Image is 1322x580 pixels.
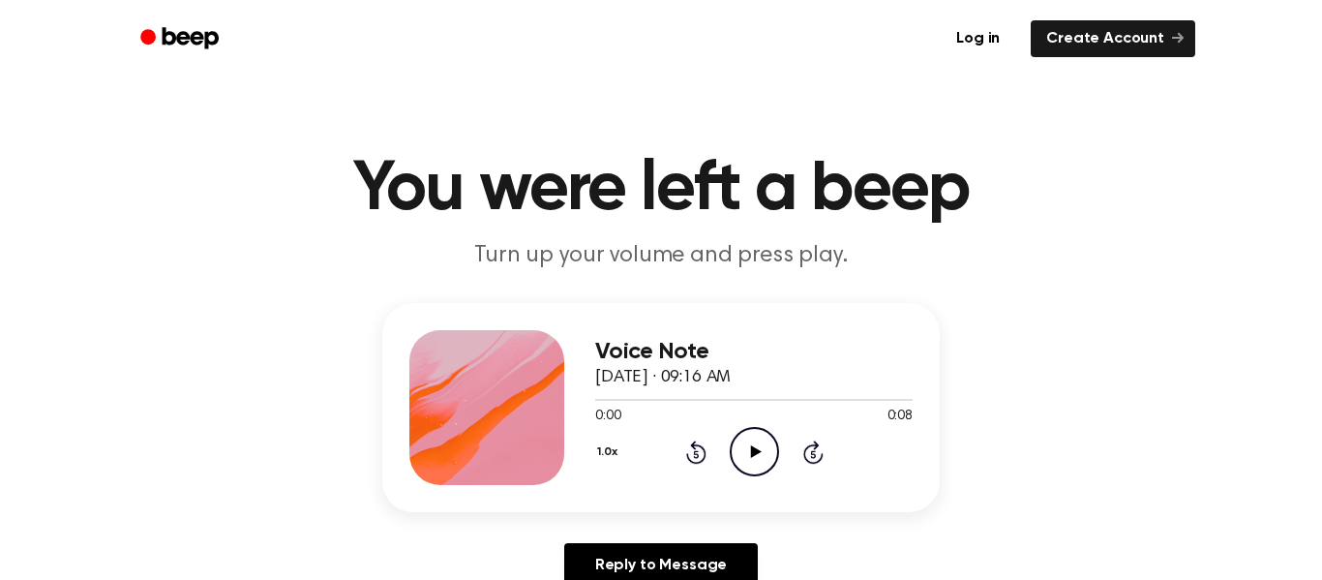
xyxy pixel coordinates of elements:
button: 1.0x [595,436,624,469]
p: Turn up your volume and press play. [289,240,1033,272]
a: Beep [127,20,236,58]
a: Create Account [1031,20,1195,57]
span: [DATE] · 09:16 AM [595,369,731,386]
span: 0:00 [595,407,620,427]
h1: You were left a beep [165,155,1157,225]
h3: Voice Note [595,339,913,365]
a: Log in [937,16,1019,61]
span: 0:08 [887,407,913,427]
